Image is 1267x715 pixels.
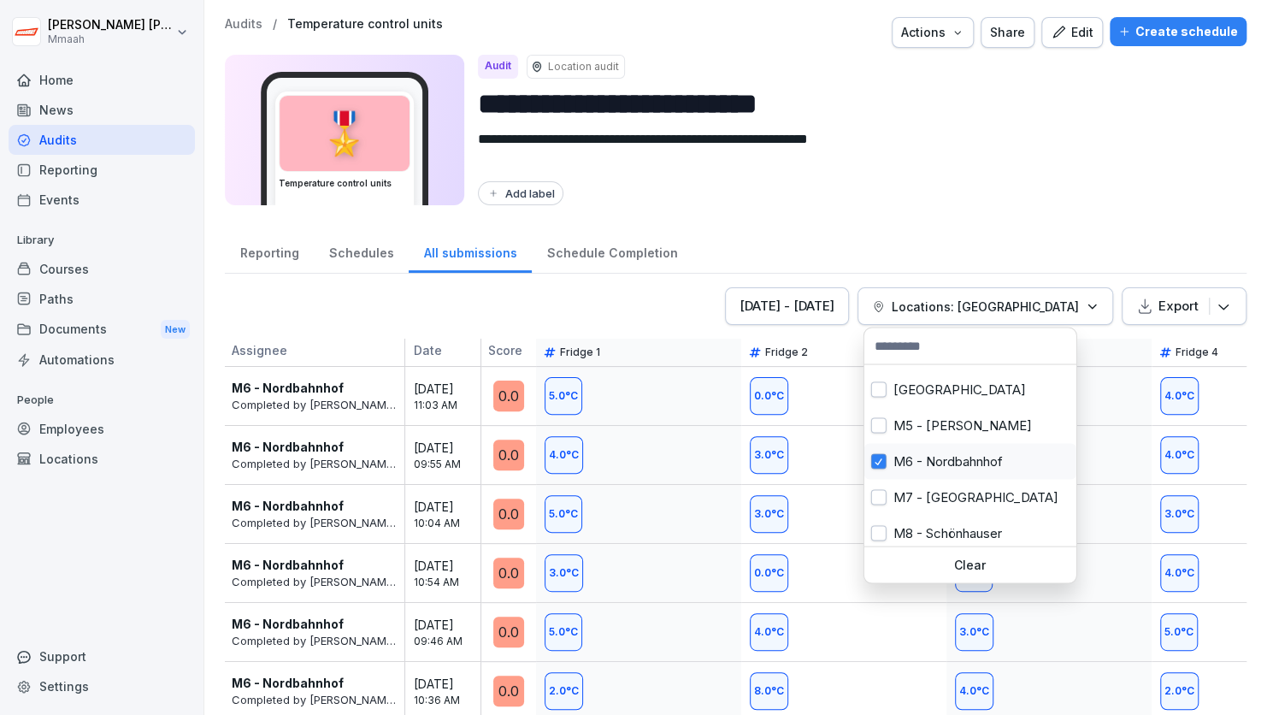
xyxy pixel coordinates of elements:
[1158,297,1199,316] p: Export
[1051,23,1093,42] div: Edit
[864,407,1076,443] div: M5 - [PERSON_NAME]
[892,298,1079,316] p: Locations: [GEOGRAPHIC_DATA]
[740,297,834,316] div: [DATE] - [DATE]
[1118,22,1238,41] div: Create schedule
[864,515,1076,551] div: M8 - Schönhauser
[901,23,964,42] div: Actions
[990,23,1025,42] div: Share
[871,557,1070,572] p: Clear
[864,443,1076,479] div: M6 - Nordbahnhof
[864,371,1076,407] div: [GEOGRAPHIC_DATA]
[864,479,1076,515] div: M7 - [GEOGRAPHIC_DATA]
